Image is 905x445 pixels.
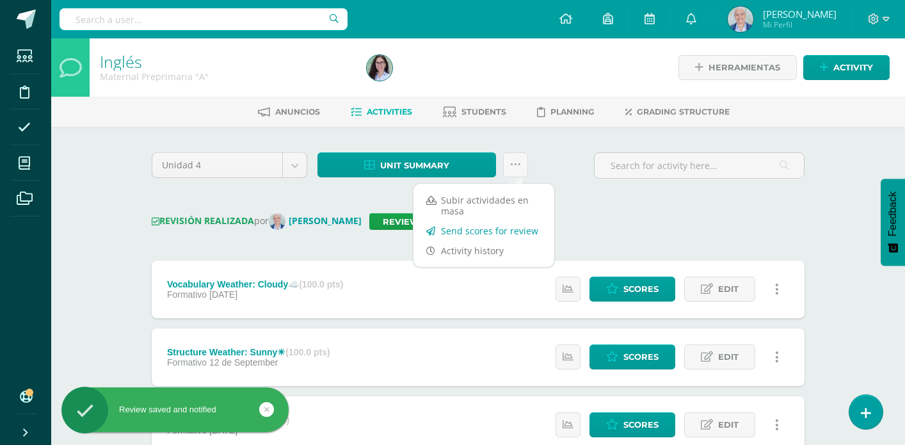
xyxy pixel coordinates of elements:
[209,289,237,300] span: [DATE]
[589,277,675,302] a: Scores
[803,55,890,80] a: Activity
[413,241,554,261] a: Activity history
[537,102,595,122] a: Planning
[269,213,285,230] img: 42a1405d86db01319ffd43fcc0ed5ab9.png
[443,102,506,122] a: Students
[152,213,805,230] div: por
[589,412,675,437] a: Scores
[258,102,320,122] a: Anuncios
[61,404,289,416] div: Review saved and notified
[351,102,412,122] a: Activities
[623,345,659,369] span: Scores
[718,345,739,369] span: Edit
[887,191,899,236] span: Feedback
[275,107,320,117] span: Anuncios
[589,344,675,369] a: Scores
[881,179,905,266] button: Feedback - Mostrar encuesta
[763,8,837,20] span: [PERSON_NAME]
[100,51,142,72] a: Inglés
[100,53,351,70] h1: Inglés
[167,357,207,368] span: Formativo
[317,152,496,177] a: Unit summary
[678,55,797,80] a: Herramientas
[763,19,837,30] span: Mi Perfil
[595,153,804,178] input: Search for activity here…
[100,70,351,83] div: Maternal Preprimaria 'A'
[623,277,659,301] span: Scores
[833,56,873,79] span: Activity
[637,107,730,117] span: Grading structure
[718,413,739,437] span: Edit
[167,289,207,300] span: Formativo
[413,190,554,221] a: Subir actividades en masa
[709,56,780,79] span: Herramientas
[269,214,369,227] a: [PERSON_NAME]
[162,153,273,177] span: Unidad 4
[623,413,659,437] span: Scores
[285,347,330,357] strong: (100.0 pts)
[718,277,739,301] span: Edit
[413,221,554,241] a: Send scores for review
[369,213,433,230] a: Review
[380,154,449,177] span: Unit summary
[209,357,278,368] span: 12 de September
[461,107,506,117] span: Students
[367,55,392,81] img: 0340d8c520a2e5a7347d8bd135843a75.png
[60,8,348,30] input: Search a user…
[167,347,330,357] div: Structure Weather: Sunny☀
[152,153,307,177] a: Unidad 4
[728,6,753,32] img: 7f9121963eb843c30c7fd736a29cc10b.png
[367,107,412,117] span: Activities
[299,279,343,289] strong: (100.0 pts)
[550,107,595,117] span: Planning
[167,279,344,289] div: Vocabulary Weather: Cloudy☁️
[625,102,730,122] a: Grading structure
[152,214,254,227] strong: REVISIÓN REALIZADA
[289,214,362,227] strong: [PERSON_NAME]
